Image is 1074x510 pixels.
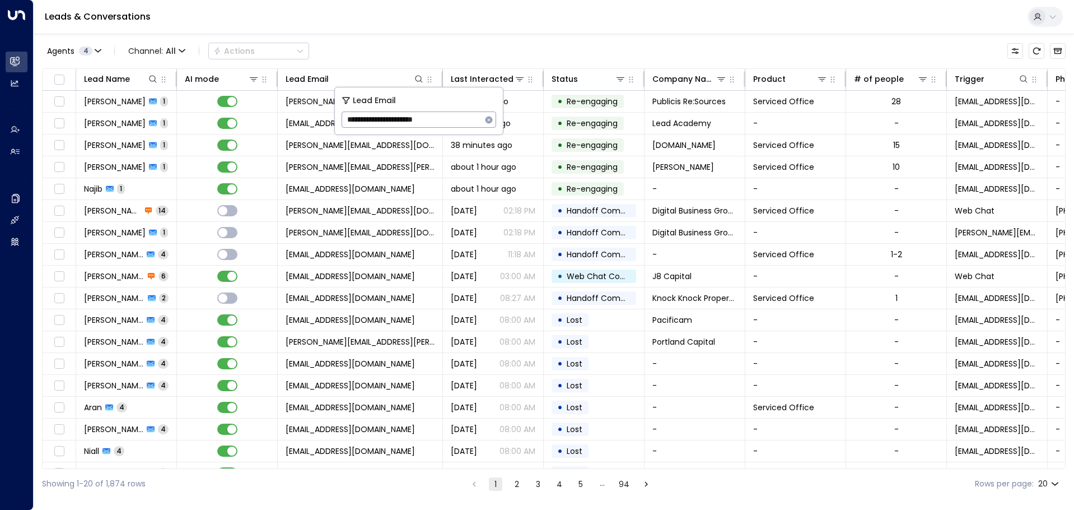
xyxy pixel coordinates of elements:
span: gralph@rfa.com [286,358,415,369]
span: 4 [116,402,127,412]
td: - [745,441,846,462]
span: Lead Email [353,94,396,107]
div: Company Name [652,72,727,86]
p: 08:00 AM [499,424,535,435]
span: noreply@notifications.hubspot.com [955,118,1039,129]
span: about 1 hour ago [451,183,516,194]
div: Last Interacted [451,72,525,86]
td: - [745,419,846,440]
div: Product [753,72,828,86]
button: page 1 [489,477,502,491]
span: Agents [47,47,74,55]
span: Toggle select row [52,138,66,152]
span: noreply@notifications.hubspot.com [955,96,1039,107]
span: Handoff Completed [567,293,646,304]
span: Toggle select row [52,270,66,284]
td: - [645,375,745,396]
div: Trigger [955,72,984,86]
div: - [894,205,899,216]
span: 4 [158,359,169,368]
span: All [166,47,176,55]
span: Lost [567,336,582,347]
div: - [894,183,899,194]
span: noreply@notifications.hubspot.com [955,446,1039,457]
span: Niall [84,446,99,457]
button: Go to page 3 [531,477,545,491]
div: Lead Name [84,72,130,86]
span: Toggle select row [52,379,66,393]
p: 08:00 AM [499,336,535,347]
span: Oct 04, 2025 [451,424,477,435]
div: Lead Email [286,72,424,86]
div: Product [753,72,786,86]
div: Last Interacted [451,72,513,86]
span: about 1 hour ago [451,161,516,173]
td: - [745,375,846,396]
span: 1 [160,96,168,106]
span: Lost [567,314,582,326]
div: - [894,336,899,347]
div: • [557,289,563,308]
span: Web Chat [955,205,994,216]
span: Ashfaq Hussain [84,227,146,238]
div: # of people [854,72,904,86]
span: Trigger [567,96,618,107]
span: 4 [114,446,124,456]
span: Shaila Hoque [84,118,146,129]
td: - [645,244,745,265]
span: Handoff Completed [567,205,646,216]
span: Lost [567,424,582,435]
span: Portland Capital [652,336,715,347]
span: Trigger [567,140,618,151]
span: Oct 04, 2025 [451,380,477,391]
span: noreply@notifications.hubspot.com [955,467,1039,479]
button: Channel:All [124,43,190,59]
td: - [645,462,745,484]
span: beverley.parlour@sheridanmaine.com [286,424,415,435]
span: Ashlynn Lee [84,293,144,304]
span: Will Bartleet [84,314,143,326]
span: 4 [158,381,169,390]
span: laurence.martin@portlandcapital.co.uk [286,336,435,347]
span: 1 [160,162,168,171]
span: Lost [567,358,582,369]
div: AI mode [185,72,219,86]
span: noreply@notifications.hubspot.com [955,402,1039,413]
td: - [645,353,745,374]
span: Lost [567,467,582,479]
span: Yesterday [451,249,477,260]
button: Archived Leads [1050,43,1066,59]
div: 15 [893,140,900,151]
span: ashfaq-hussain@hotmail.co.uk [286,227,435,238]
nav: pagination navigation [467,477,653,491]
span: Toggle select all [52,73,66,87]
span: 14 [156,206,169,215]
span: Serviced Office [753,205,814,216]
td: - [645,178,745,200]
span: Channel: [124,43,190,59]
div: • [557,201,563,220]
span: noreply@notifications.hubspot.com [955,358,1039,369]
button: Customize [1007,43,1023,59]
span: Toggle select row [52,444,66,458]
span: asanghera121@hotmail.com [286,402,415,413]
div: Status [552,72,578,86]
div: • [557,92,563,111]
div: - [894,402,899,413]
span: Toggle select row [52,291,66,305]
div: - [894,314,899,326]
div: Actions [213,46,255,56]
div: • [557,354,563,373]
span: 1 [160,228,168,237]
span: noreply@notifications.hubspot.com [955,249,1039,260]
span: Najib [84,183,102,194]
td: - [745,113,846,134]
span: business@lead-academy.org [286,118,415,129]
td: - [745,353,846,374]
span: Handoff Completed [567,227,646,238]
span: Yesterday [451,205,477,216]
td: - [645,419,745,440]
div: • [557,376,563,395]
span: Web Chat [955,271,994,282]
span: Yesterday [451,227,477,238]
